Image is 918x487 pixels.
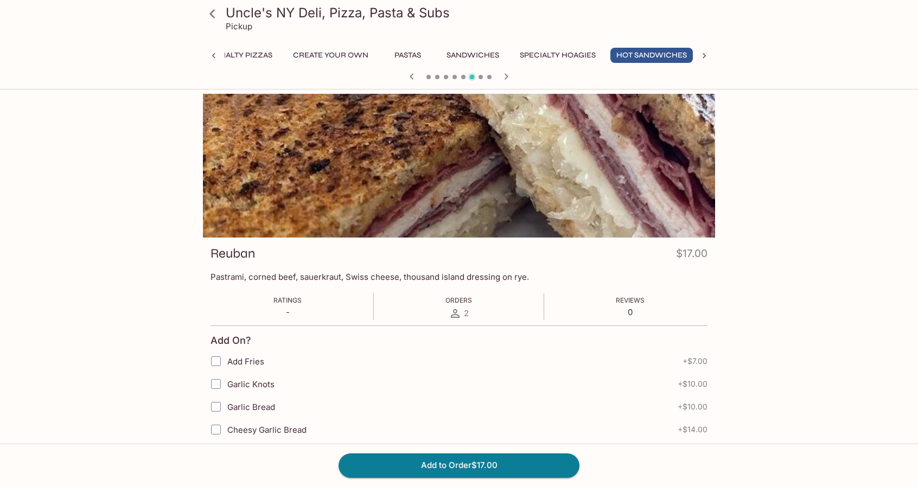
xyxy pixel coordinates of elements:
[616,296,645,304] span: Reviews
[676,245,707,266] h4: $17.00
[339,453,579,477] button: Add to Order$17.00
[211,272,707,282] p: Pastrami, corned beef, sauerkraut, Swiss cheese, thousand island dressing on rye.
[616,307,645,317] p: 0
[203,94,715,238] div: Reuban
[273,296,302,304] span: Ratings
[678,425,707,434] span: + $14.00
[226,4,711,21] h3: Uncle's NY Deli, Pizza, Pasta & Subs
[464,308,469,318] span: 2
[273,307,302,317] p: -
[211,245,255,262] h3: Reuban
[211,335,251,347] h4: Add On?
[226,21,252,31] p: Pickup
[678,380,707,388] span: + $10.00
[227,356,264,367] span: Add Fries
[186,48,278,63] button: 19" Specialty Pizzas
[678,402,707,411] span: + $10.00
[227,425,307,435] span: Cheesy Garlic Bread
[441,48,505,63] button: Sandwiches
[383,48,432,63] button: Pastas
[227,402,275,412] span: Garlic Bread
[227,379,275,389] span: Garlic Knots
[445,296,472,304] span: Orders
[683,357,707,366] span: + $7.00
[287,48,374,63] button: Create Your Own
[514,48,602,63] button: Specialty Hoagies
[610,48,693,63] button: Hot Sandwiches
